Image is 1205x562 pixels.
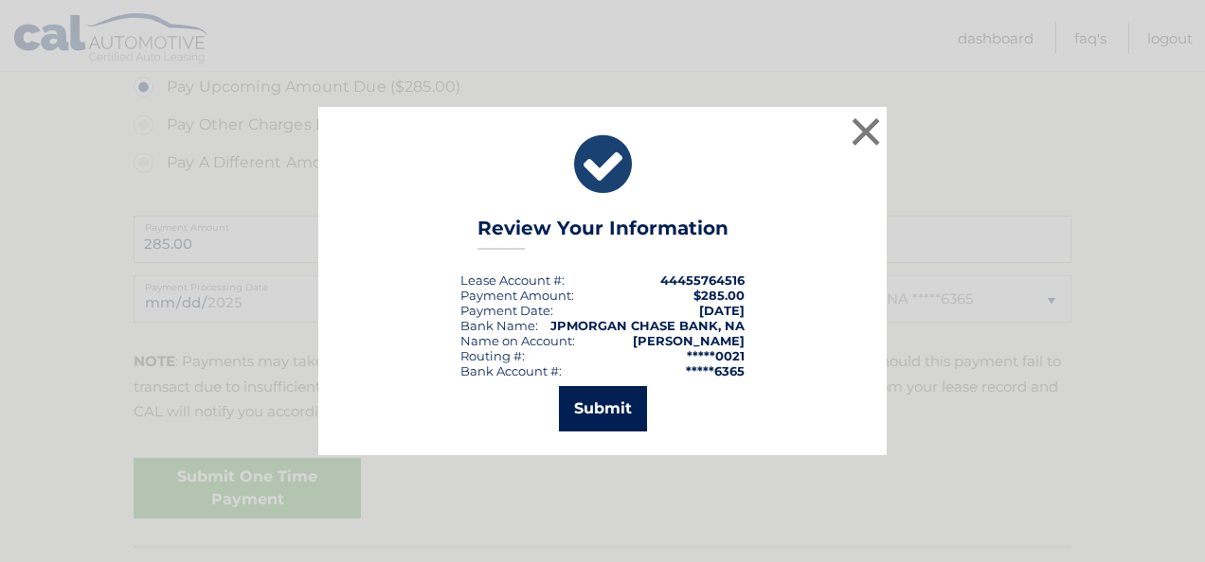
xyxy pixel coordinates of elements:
strong: JPMORGAN CHASE BANK, NA [550,318,745,333]
span: [DATE] [699,303,745,318]
span: Payment Date [460,303,550,318]
div: Bank Name: [460,318,538,333]
div: : [460,303,553,318]
span: $285.00 [693,288,745,303]
div: Lease Account #: [460,272,565,288]
div: Bank Account #: [460,363,562,378]
div: Name on Account: [460,333,575,348]
div: Routing #: [460,348,525,363]
button: × [847,113,885,150]
h3: Review Your Information [477,217,728,250]
button: Submit [559,386,647,431]
div: Payment Amount: [460,288,574,303]
strong: [PERSON_NAME] [633,333,745,348]
strong: 44455764516 [660,272,745,288]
